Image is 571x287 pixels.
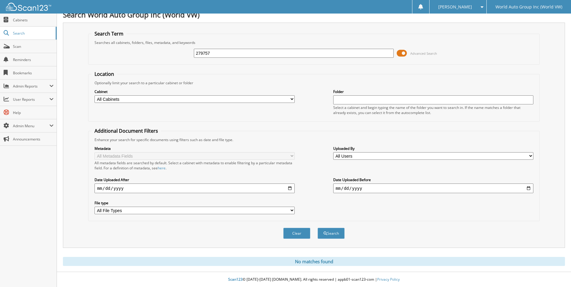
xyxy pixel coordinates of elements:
[92,80,536,85] div: Optionally limit your search to a particular cabinet or folder
[95,200,295,205] label: File type
[13,70,54,76] span: Bookmarks
[333,146,533,151] label: Uploaded By
[92,71,117,77] legend: Location
[95,177,295,182] label: Date Uploaded After
[92,137,536,142] div: Enhance your search for specific documents using filters such as date and file type.
[95,89,295,94] label: Cabinet
[228,277,243,282] span: Scan123
[63,10,565,20] h1: Search World Auto Group Inc (World VW)
[57,272,571,287] div: © [DATE]-[DATE] [DOMAIN_NAME]. All rights reserved | appb01-scan123-com |
[95,160,295,171] div: All metadata fields are searched by default. Select a cabinet with metadata to enable filtering b...
[283,228,310,239] button: Clear
[333,184,533,193] input: end
[318,228,345,239] button: Search
[95,184,295,193] input: start
[438,5,472,9] span: [PERSON_NAME]
[333,105,533,115] div: Select a cabinet and begin typing the name of the folder you want to search in. If the name match...
[92,30,126,37] legend: Search Term
[6,3,51,11] img: scan123-logo-white.svg
[333,177,533,182] label: Date Uploaded Before
[13,137,54,142] span: Announcements
[495,5,562,9] span: World Auto Group Inc (World VW)
[92,128,161,134] legend: Additional Document Filters
[13,123,49,128] span: Admin Menu
[13,97,49,102] span: User Reports
[95,146,295,151] label: Metadata
[410,51,437,56] span: Advanced Search
[13,84,49,89] span: Admin Reports
[377,277,400,282] a: Privacy Policy
[333,89,533,94] label: Folder
[13,31,53,36] span: Search
[92,40,536,45] div: Searches all cabinets, folders, files, metadata, and keywords
[13,110,54,115] span: Help
[13,44,54,49] span: Scan
[13,17,54,23] span: Cabinets
[158,165,166,171] a: here
[63,257,565,266] div: No matches found
[13,57,54,62] span: Reminders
